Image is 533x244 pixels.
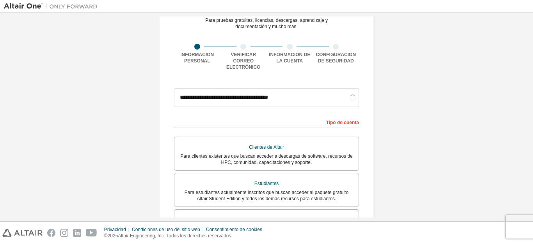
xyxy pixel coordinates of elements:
[60,229,68,237] img: instagram.svg
[316,52,356,64] font: Configuración de seguridad
[254,181,279,186] font: Estudiantes
[269,52,310,64] font: Información de la cuenta
[180,52,214,64] font: Información personal
[226,52,260,70] font: Verificar correo electrónico
[249,144,284,150] font: Clientes de Altair
[132,227,200,232] font: Condiciones de uso del sitio web
[258,217,275,223] font: Facultad
[4,2,101,10] img: Altair Uno
[118,233,232,239] font: Altair Engineering, Inc. Todos los derechos reservados.
[235,24,297,29] font: documentación y mucho más.
[205,18,328,23] font: Para pruebas gratuitas, licencias, descargas, aprendizaje y
[326,120,359,125] font: Tipo de cuenta
[86,229,97,237] img: youtube.svg
[108,233,118,239] font: 2025
[104,233,108,239] font: ©
[73,229,81,237] img: linkedin.svg
[180,153,353,165] font: Para clientes existentes que buscan acceder a descargas de software, recursos de HPC, comunidad, ...
[206,227,262,232] font: Consentimiento de cookies
[2,229,43,237] img: altair_logo.svg
[185,190,348,201] font: Para estudiantes actualmente inscritos que buscan acceder al paquete gratuito Altair Student Edit...
[104,227,126,232] font: Privacidad
[47,229,55,237] img: facebook.svg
